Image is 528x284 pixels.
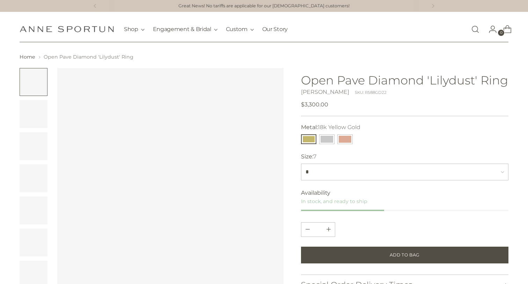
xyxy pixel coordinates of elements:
button: Subtract product quantity [322,223,335,237]
button: Change image to image 1 [20,68,47,96]
span: Availability [301,189,330,197]
label: Size: [301,152,316,161]
button: Change image to image 6 [20,229,47,256]
a: [PERSON_NAME] [301,89,349,95]
a: Open search modal [468,22,482,36]
span: Open Pave Diamond 'Lilydust' Ring [44,54,133,60]
button: Change image to image 3 [20,132,47,160]
input: Product quantity [310,223,327,237]
span: 7 [313,153,316,160]
label: Metal: [301,123,360,132]
span: $3,300.00 [301,100,328,109]
div: SKU: R588GD22 [355,90,387,96]
nav: breadcrumbs [20,53,508,61]
button: Add to Bag [301,247,508,263]
button: Change image to image 5 [20,196,47,224]
button: 14k White Gold [319,134,335,144]
button: Add product quantity [301,223,314,237]
span: In stock, and ready to ship [301,198,367,204]
a: Anne Sportun Fine Jewellery [20,26,114,32]
button: Shop [124,22,145,37]
button: Change image to image 4 [20,164,47,192]
span: Add to Bag [390,252,420,258]
a: Home [20,54,35,60]
button: Engagement & Bridal [153,22,218,37]
button: 18k Yellow Gold [301,134,316,144]
span: 18k Yellow Gold [318,124,360,130]
a: Go to the account page [483,22,497,36]
a: Open cart modal [498,22,512,36]
span: 0 [498,30,504,36]
a: Our Story [262,22,288,37]
button: Change image to image 2 [20,100,47,128]
a: Great News! No tariffs are applicable for our [DEMOGRAPHIC_DATA] customers! [178,3,350,9]
button: 14k Rose Gold [337,134,353,144]
h1: Open Pave Diamond 'Lilydust' Ring [301,74,508,87]
button: Custom [226,22,254,37]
